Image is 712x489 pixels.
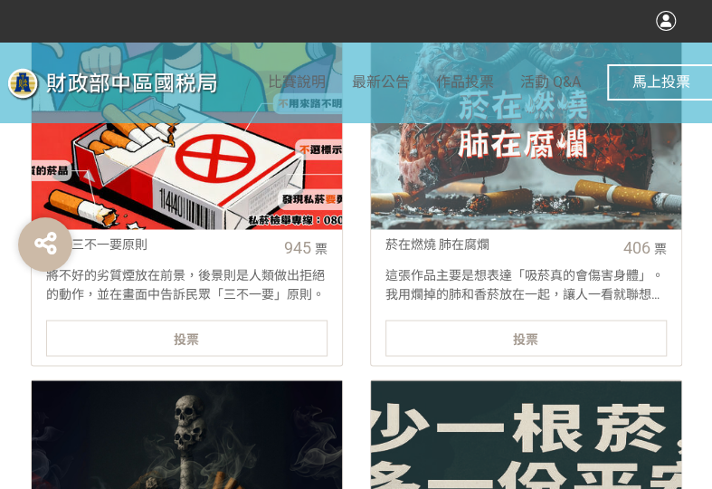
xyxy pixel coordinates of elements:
[315,242,328,256] span: 票
[654,242,667,256] span: 票
[174,331,199,346] span: 投票
[352,73,410,91] span: 最新公告
[32,265,342,302] div: 將不好的劣質煙放在前景，後景則是人類做出拒絕的動作，並在畫面中告訴民眾「三不一要」原則。
[284,238,311,257] span: 945
[623,238,650,257] span: 406
[352,42,410,123] a: 最新公告
[371,265,681,302] div: 這張作品主要是想表達「吸菸真的會傷害身體」。我用爛掉的肺和香菸放在一起，讓人一看就聯想到抽菸會讓肺壞掉。比起單純用文字說明，用圖像直接呈現更有衝擊感，也能讓人更快理解菸害的嚴重性。希望看到這張圖...
[46,235,271,254] div: 菸品三不一要原則
[268,73,326,91] span: 比賽說明
[520,42,581,123] a: 活動 Q&A
[436,42,494,123] a: 作品投票
[513,331,538,346] span: 投票
[268,42,326,123] a: 比賽說明
[436,73,494,91] span: 作品投票
[385,235,611,254] div: 菸在燃燒 肺在腐爛
[520,73,581,91] span: 活動 Q&A
[632,73,690,91] span: 馬上投票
